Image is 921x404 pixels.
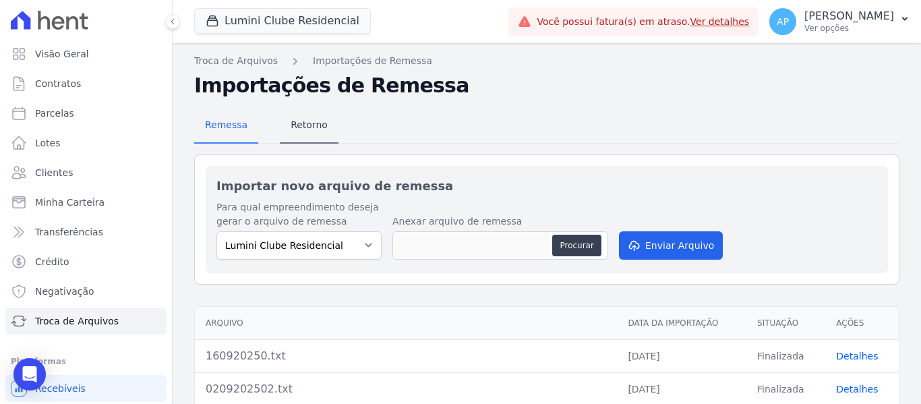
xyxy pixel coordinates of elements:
p: Ver opções [804,23,894,34]
div: Open Intercom Messenger [13,358,46,391]
nav: Tab selector [194,109,338,144]
span: Visão Geral [35,47,89,61]
div: 160920250.txt [206,348,606,364]
span: Recebíveis [35,382,86,395]
span: Negativação [35,285,94,298]
a: Remessa [194,109,258,144]
a: Ver detalhes [690,16,750,27]
a: Parcelas [5,100,167,127]
td: [DATE] [617,339,746,372]
a: Troca de Arquivos [194,54,278,68]
span: AP [777,17,789,26]
a: Contratos [5,70,167,97]
label: Para qual empreendimento deseja gerar o arquivo de remessa [216,200,382,229]
button: Lumini Clube Residencial [194,8,371,34]
h2: Importar novo arquivo de remessa [216,177,877,195]
a: Detalhes [836,351,878,362]
span: Troca de Arquivos [35,314,119,328]
th: Arquivo [195,307,617,340]
a: Visão Geral [5,40,167,67]
button: Procurar [552,235,601,256]
button: AP [PERSON_NAME] Ver opções [759,3,921,40]
span: Você possui fatura(s) em atraso. [537,15,749,29]
span: Crédito [35,255,69,268]
a: Minha Carteira [5,189,167,216]
label: Anexar arquivo de remessa [392,214,608,229]
span: Minha Carteira [35,196,105,209]
a: Importações de Remessa [313,54,432,68]
button: Enviar Arquivo [619,231,723,260]
div: 0209202502.txt [206,381,606,397]
a: Crédito [5,248,167,275]
a: Negativação [5,278,167,305]
a: Lotes [5,129,167,156]
span: Parcelas [35,107,74,120]
div: Plataformas [11,353,161,370]
th: Data da Importação [617,307,746,340]
span: Contratos [35,77,81,90]
a: Detalhes [836,384,878,395]
span: Transferências [35,225,103,239]
td: Finalizada [746,339,825,372]
p: [PERSON_NAME] [804,9,894,23]
span: Clientes [35,166,73,179]
th: Situação [746,307,825,340]
nav: Breadcrumb [194,54,899,68]
th: Ações [825,307,899,340]
span: Remessa [197,111,256,138]
a: Retorno [280,109,338,144]
a: Troca de Arquivos [5,308,167,335]
h2: Importações de Remessa [194,74,899,98]
a: Recebíveis [5,375,167,402]
span: Retorno [283,111,336,138]
a: Transferências [5,219,167,246]
span: Lotes [35,136,61,150]
a: Clientes [5,159,167,186]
